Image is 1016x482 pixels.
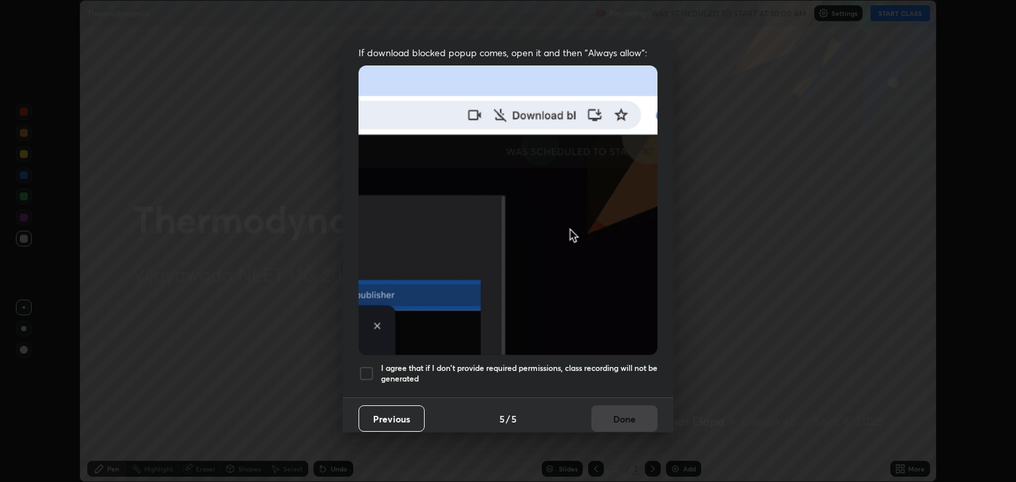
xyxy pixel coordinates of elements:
[499,412,505,426] h4: 5
[359,46,657,59] span: If download blocked popup comes, open it and then "Always allow":
[381,363,657,383] h5: I agree that if I don't provide required permissions, class recording will not be generated
[506,412,510,426] h4: /
[359,65,657,354] img: downloads-permission-blocked.gif
[511,412,517,426] h4: 5
[359,405,425,432] button: Previous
